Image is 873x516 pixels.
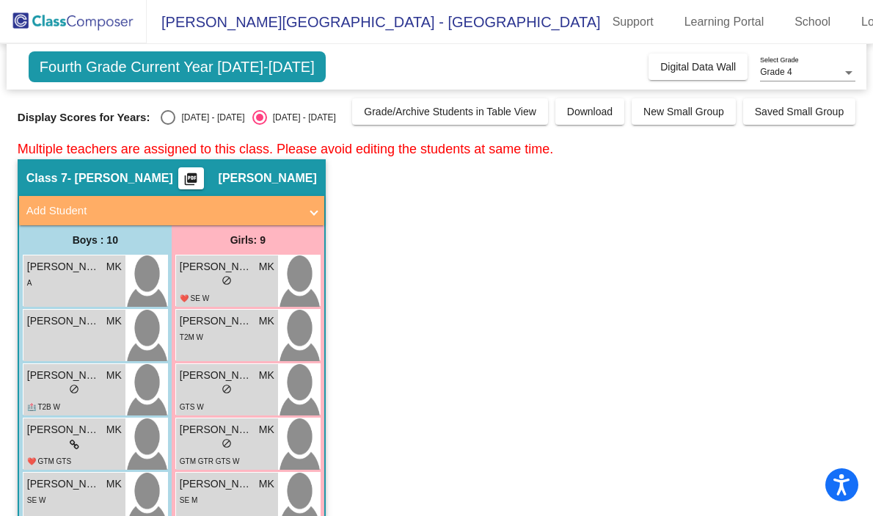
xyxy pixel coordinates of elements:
[364,106,536,117] span: Grade/Archive Students in Table View
[27,368,101,383] span: [PERSON_NAME]
[180,476,253,492] span: [PERSON_NAME]
[161,110,335,125] mat-radio-group: Select an option
[673,10,776,34] a: Learning Portal
[259,259,274,275] span: MK
[180,496,197,504] span: SE M
[180,294,209,302] span: ❤️ SE W
[106,422,122,437] span: MK
[18,111,150,124] span: Display Scores for Years:
[660,61,736,73] span: Digital Data Wall
[27,476,101,492] span: [PERSON_NAME]
[27,496,46,504] span: SE W
[180,403,204,411] span: GTS W
[222,275,232,286] span: do_not_disturb_alt
[27,403,60,411] span: 🏥 T2B W
[643,106,724,117] span: New Small Group
[106,368,122,383] span: MK
[175,111,244,124] div: [DATE] - [DATE]
[760,67,792,77] span: Grade 4
[649,54,748,80] button: Digital Data Wall
[632,98,736,125] button: New Small Group
[180,313,253,329] span: [PERSON_NAME]
[106,476,122,492] span: MK
[19,225,172,255] div: Boys : 10
[180,259,253,275] span: [PERSON_NAME]
[27,422,101,437] span: [PERSON_NAME]
[222,438,232,448] span: do_not_disturb_alt
[601,10,665,34] a: Support
[29,51,326,82] span: Fourth Grade Current Year [DATE]-[DATE]
[67,171,173,186] span: - [PERSON_NAME]
[783,10,842,34] a: School
[567,106,613,117] span: Download
[222,384,232,394] span: do_not_disturb_alt
[182,172,200,192] mat-icon: picture_as_pdf
[267,111,336,124] div: [DATE] - [DATE]
[180,333,203,341] span: T2M W
[147,10,601,34] span: [PERSON_NAME][GEOGRAPHIC_DATA] - [GEOGRAPHIC_DATA]
[180,457,240,465] span: GTM GTR GTS W
[180,368,253,383] span: [PERSON_NAME]
[755,106,844,117] span: Saved Small Group
[259,368,274,383] span: MK
[172,225,324,255] div: Girls: 9
[743,98,855,125] button: Saved Small Group
[555,98,624,125] button: Download
[259,422,274,437] span: MK
[352,98,548,125] button: Grade/Archive Students in Table View
[178,167,204,189] button: Print Students Details
[27,457,71,465] span: ❤️ GTM GTS
[106,259,122,275] span: MK
[259,313,274,329] span: MK
[106,313,122,329] span: MK
[219,171,317,186] span: [PERSON_NAME]
[27,279,32,287] span: A
[19,196,324,225] mat-expansion-panel-header: Add Student
[27,313,101,329] span: [PERSON_NAME]
[26,171,67,186] span: Class 7
[26,203,299,219] mat-panel-title: Add Student
[18,142,553,156] span: Multiple teachers are assigned to this class. Please avoid editing the students at same time.
[69,384,79,394] span: do_not_disturb_alt
[180,422,253,437] span: [PERSON_NAME]
[259,476,274,492] span: MK
[27,259,101,275] span: [PERSON_NAME]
